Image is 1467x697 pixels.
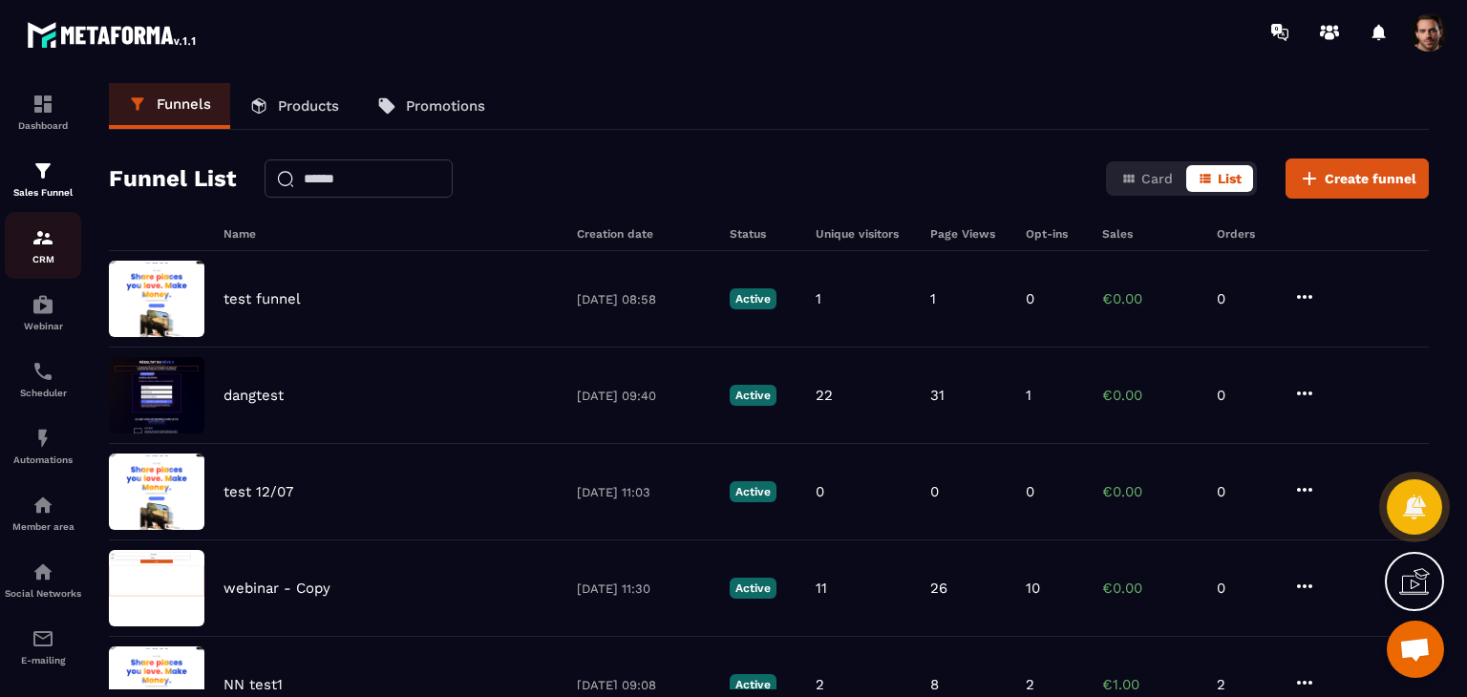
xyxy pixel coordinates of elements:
[577,227,711,241] h6: Creation date
[32,360,54,383] img: scheduler
[5,546,81,613] a: social-networksocial-networkSocial Networks
[730,578,776,599] p: Active
[32,93,54,116] img: formation
[1026,387,1031,404] p: 1
[930,290,936,307] p: 1
[730,227,797,241] h6: Status
[223,227,558,241] h6: Name
[109,550,204,626] img: image
[816,676,824,693] p: 2
[816,483,824,500] p: 0
[1286,158,1429,199] button: Create funnel
[730,481,776,502] p: Active
[930,483,939,500] p: 0
[1217,290,1274,307] p: 0
[157,95,211,113] p: Funnels
[1026,483,1034,500] p: 0
[223,387,284,404] p: dangtest
[1218,171,1242,186] span: List
[27,17,199,52] img: logo
[5,588,81,599] p: Social Networks
[930,387,945,404] p: 31
[32,627,54,650] img: email
[32,560,54,583] img: social-network
[230,83,358,129] a: Products
[1026,290,1034,307] p: 0
[1102,676,1198,693] p: €1.00
[577,581,711,596] p: [DATE] 11:30
[577,485,711,499] p: [DATE] 11:03
[1217,483,1274,500] p: 0
[816,580,827,597] p: 11
[358,83,504,129] a: Promotions
[109,83,230,129] a: Funnels
[406,97,485,115] p: Promotions
[930,227,1007,241] h6: Page Views
[109,159,236,198] h2: Funnel List
[109,357,204,433] img: image
[5,120,81,131] p: Dashboard
[5,412,81,479] a: automationsautomationsAutomations
[816,387,833,404] p: 22
[32,293,54,316] img: automations
[5,454,81,465] p: Automations
[32,494,54,517] img: automations
[5,388,81,398] p: Scheduler
[930,580,947,597] p: 26
[1102,483,1198,500] p: €0.00
[278,97,339,115] p: Products
[5,521,81,532] p: Member area
[32,226,54,249] img: formation
[5,655,81,665] p: E-mailing
[577,389,711,403] p: [DATE] 09:40
[1102,387,1198,404] p: €0.00
[1217,387,1274,404] p: 0
[1186,165,1253,192] button: List
[223,580,330,597] p: webinar - Copy
[5,254,81,264] p: CRM
[1102,290,1198,307] p: €0.00
[1325,169,1416,188] span: Create funnel
[816,290,821,307] p: 1
[1217,580,1274,597] p: 0
[1217,227,1274,241] h6: Orders
[5,187,81,198] p: Sales Funnel
[1026,676,1034,693] p: 2
[5,78,81,145] a: formationformationDashboard
[1026,580,1040,597] p: 10
[1217,676,1274,693] p: 2
[223,676,283,693] p: NN test1
[730,385,776,406] p: Active
[1141,171,1173,186] span: Card
[109,261,204,337] img: image
[5,479,81,546] a: automationsautomationsMember area
[5,145,81,212] a: formationformationSales Funnel
[577,678,711,692] p: [DATE] 09:08
[577,292,711,306] p: [DATE] 08:58
[32,159,54,182] img: formation
[5,613,81,680] a: emailemailE-mailing
[930,676,939,693] p: 8
[5,279,81,346] a: automationsautomationsWebinar
[223,290,301,307] p: test funnel
[5,212,81,279] a: formationformationCRM
[1102,580,1198,597] p: €0.00
[730,674,776,695] p: Active
[32,427,54,450] img: automations
[816,227,911,241] h6: Unique visitors
[1110,165,1184,192] button: Card
[1026,227,1083,241] h6: Opt-ins
[730,288,776,309] p: Active
[1387,621,1444,678] a: Mở cuộc trò chuyện
[109,454,204,530] img: image
[1102,227,1198,241] h6: Sales
[223,483,293,500] p: test 12/07
[5,346,81,412] a: schedulerschedulerScheduler
[5,321,81,331] p: Webinar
